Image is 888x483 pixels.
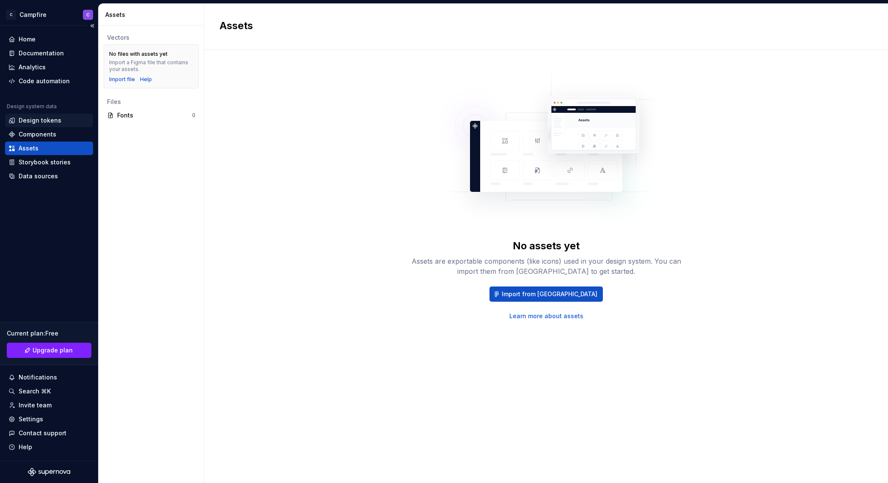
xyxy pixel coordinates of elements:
[5,426,93,440] button: Contact support
[19,415,43,423] div: Settings
[140,76,152,83] a: Help
[19,35,36,44] div: Home
[2,5,96,24] button: CCampfireC
[19,49,64,57] div: Documentation
[6,10,16,20] div: C
[28,468,70,476] svg: Supernova Logo
[5,46,93,60] a: Documentation
[7,343,91,358] a: Upgrade plan
[5,156,93,169] a: Storybook stories
[117,111,192,120] div: Fonts
[5,371,93,384] button: Notifications
[19,401,52,409] div: Invite team
[489,287,603,302] button: Import from [GEOGRAPHIC_DATA]
[5,128,93,141] a: Components
[5,169,93,183] a: Data sources
[513,239,580,253] div: No assets yet
[104,109,199,122] a: Fonts0
[5,412,93,426] a: Settings
[19,158,71,166] div: Storybook stories
[109,51,168,57] div: No files with assets yet
[5,385,93,398] button: Search ⌘K
[5,440,93,454] button: Help
[19,63,46,71] div: Analytics
[7,329,91,338] div: Current plan : Free
[5,398,93,412] a: Invite team
[107,98,195,106] div: Files
[109,76,135,83] button: Import file
[7,103,57,110] div: Design system data
[19,172,58,180] div: Data sources
[411,256,682,276] div: Assets are exportable components (like icons) used in your design system. You can import them fro...
[86,11,90,18] div: C
[19,144,38,153] div: Assets
[5,60,93,74] a: Analytics
[220,19,863,33] h2: Assets
[5,114,93,127] a: Design tokens
[19,130,56,139] div: Components
[19,373,57,382] div: Notifications
[86,20,98,32] button: Collapse sidebar
[5,33,93,46] a: Home
[192,112,195,119] div: 0
[5,142,93,155] a: Assets
[502,290,597,298] span: Import from [GEOGRAPHIC_DATA]
[107,33,195,42] div: Vectors
[19,77,70,85] div: Code automation
[509,312,583,320] a: Learn more about assets
[33,346,73,355] span: Upgrade plan
[5,74,93,88] a: Code automation
[19,387,51,396] div: Search ⌘K
[19,116,61,125] div: Design tokens
[19,11,47,19] div: Campfire
[109,59,193,73] div: Import a Figma file that contains your assets.
[19,429,66,437] div: Contact support
[105,11,201,19] div: Assets
[19,443,32,451] div: Help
